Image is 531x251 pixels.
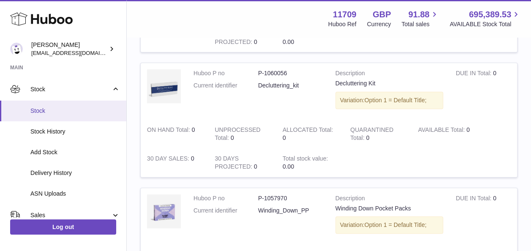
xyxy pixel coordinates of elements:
dt: Current identifier [193,207,258,215]
div: Currency [367,20,391,28]
span: Stock History [30,128,120,136]
td: 0 [412,120,479,148]
span: Option 1 = Default Title; [365,221,427,228]
span: 0.00 [283,163,294,170]
span: 0 [366,134,369,141]
span: Add Stock [30,148,120,156]
img: product image [147,69,181,103]
dd: P-1060056 [258,69,323,77]
a: 695,389.53 AVAILABLE Stock Total [449,9,521,28]
strong: 30 DAYS PROJECTED [215,155,254,172]
strong: ON HAND Total [147,126,192,135]
div: Decluttering Kit [335,79,443,87]
span: 695,389.53 [469,9,511,20]
div: Huboo Ref [328,20,357,28]
strong: UNPROCESSED Total [215,126,260,143]
strong: 30 DAYS PROJECTED [215,30,254,47]
span: 91.88 [408,9,429,20]
span: Total sales [401,20,439,28]
td: 0 [208,24,276,52]
img: product image [147,194,181,228]
td: 0 [141,24,208,52]
strong: GBP [373,9,391,20]
strong: DUE IN Total [456,70,493,79]
span: Delivery History [30,169,120,177]
td: 0 [208,148,276,177]
span: [EMAIL_ADDRESS][DOMAIN_NAME] [31,49,124,56]
dt: Current identifier [193,82,258,90]
span: Option 1 = Default Title; [365,97,427,104]
td: 0 [208,120,276,148]
span: ASN Uploads [30,190,120,198]
td: 0 [141,120,208,148]
dd: Decluttering_kit [258,82,323,90]
a: Log out [10,219,116,235]
strong: ALLOCATED Total [283,126,333,135]
td: 0 [141,148,208,177]
td: 0 [449,188,517,245]
dd: Winding_Down_PP [258,207,323,215]
div: Variation: [335,216,443,234]
strong: Total stock value [283,155,328,164]
strong: Description [335,69,443,79]
span: Sales [30,211,111,219]
span: AVAILABLE Stock Total [449,20,521,28]
strong: AVAILABLE Total [418,126,466,135]
span: Stock [30,85,111,93]
strong: 30 DAY SALES [147,155,191,164]
div: [PERSON_NAME] [31,41,107,57]
img: admin@talkingpointcards.com [10,43,23,55]
a: 91.88 Total sales [401,9,439,28]
strong: DUE IN Total [456,195,493,204]
div: Variation: [335,92,443,109]
strong: QUARANTINED Total [350,126,393,143]
span: Stock [30,107,120,115]
td: 0 [276,120,344,148]
dt: Huboo P no [193,69,258,77]
td: 0 [449,63,517,120]
strong: 11709 [333,9,357,20]
dd: P-1057970 [258,194,323,202]
span: 0.00 [283,38,294,45]
dt: Huboo P no [193,194,258,202]
strong: Description [335,194,443,205]
div: Winding Down Pocket Packs [335,205,443,213]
